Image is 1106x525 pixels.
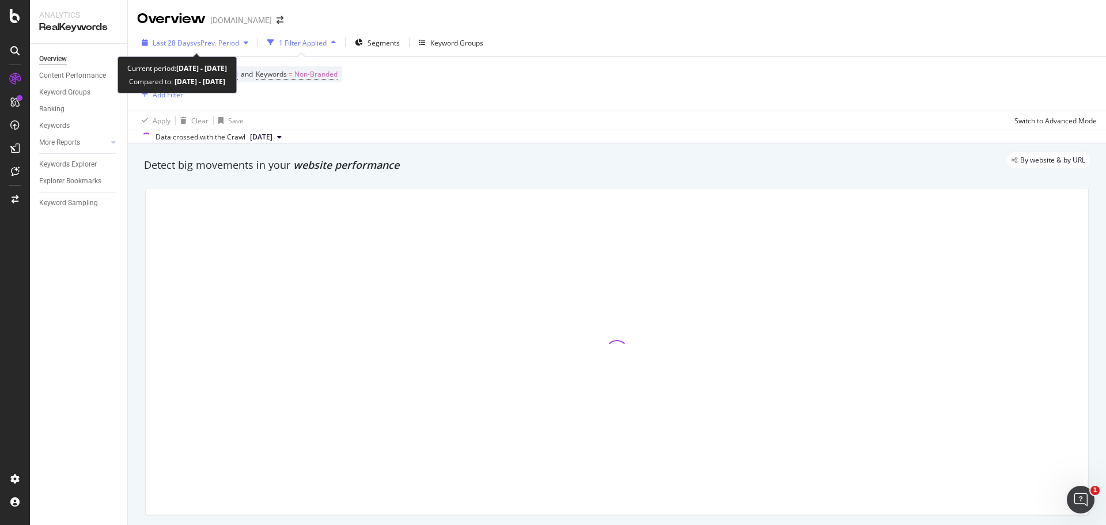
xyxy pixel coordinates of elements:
a: Overview [39,53,119,65]
div: Keywords Explorer [39,158,97,171]
div: Overview [39,53,67,65]
span: Non-Branded [294,66,338,82]
button: Switch to Advanced Mode [1010,111,1097,130]
b: [DATE] - [DATE] [173,77,225,86]
div: legacy label [1007,152,1090,168]
div: More Reports [39,137,80,149]
span: Segments [368,38,400,48]
div: Keyword Sampling [39,197,98,209]
div: Add Filter [153,90,183,100]
span: Keywords [256,69,287,79]
div: Apply [153,116,171,126]
button: 1 Filter Applied [263,33,340,52]
b: [DATE] - [DATE] [176,63,227,73]
div: Analytics [39,9,118,21]
button: Clear [176,111,209,130]
span: vs Prev. Period [194,38,239,48]
span: 1 [1090,486,1100,495]
div: 1 Filter Applied [279,38,327,48]
div: Explorer Bookmarks [39,175,101,187]
a: Ranking [39,103,119,115]
button: Keyword Groups [414,33,488,52]
span: 2025 Aug. 11th [250,132,272,142]
span: = [289,69,293,79]
a: Explorer Bookmarks [39,175,119,187]
div: [DOMAIN_NAME] [210,14,272,26]
div: Keyword Groups [39,86,90,99]
div: RealKeywords [39,21,118,34]
div: Keyword Groups [430,38,483,48]
a: Keyword Groups [39,86,119,99]
iframe: Intercom live chat [1067,486,1094,513]
div: Save [228,116,244,126]
div: arrow-right-arrow-left [276,16,283,24]
div: Data crossed with the Crawl [156,132,245,142]
a: Keyword Sampling [39,197,119,209]
a: More Reports [39,137,108,149]
div: Switch to Advanced Mode [1014,116,1097,126]
span: and [241,69,253,79]
button: Segments [350,33,404,52]
button: [DATE] [245,130,286,144]
button: Add Filter [137,88,183,101]
div: Current period: [127,62,227,75]
div: Keywords [39,120,70,132]
button: Last 28 DaysvsPrev. Period [137,33,253,52]
a: Content Performance [39,70,119,82]
a: Keywords Explorer [39,158,119,171]
div: Compared to: [129,75,225,88]
div: Ranking [39,103,65,115]
span: Last 28 Days [153,38,194,48]
a: Keywords [39,120,119,132]
button: Save [214,111,244,130]
button: Apply [137,111,171,130]
div: Overview [137,9,206,29]
span: By website & by URL [1020,157,1085,164]
div: Clear [191,116,209,126]
div: Content Performance [39,70,106,82]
